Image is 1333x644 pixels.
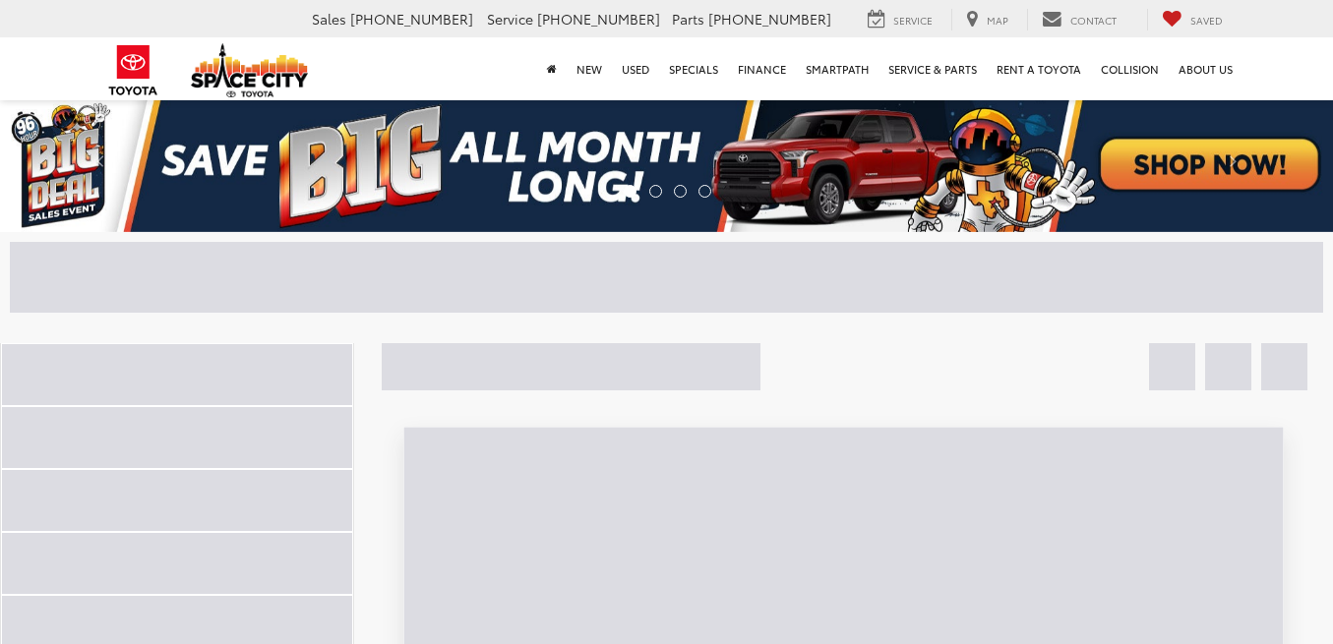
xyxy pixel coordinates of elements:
[1190,13,1223,28] span: Saved
[893,13,933,28] span: Service
[1169,37,1242,100] a: About Us
[96,38,170,102] img: Toyota
[796,37,879,100] a: SmartPath
[987,37,1091,100] a: Rent a Toyota
[191,43,309,97] img: Space City Toyota
[487,9,533,29] span: Service
[612,37,659,100] a: Used
[708,9,831,29] span: [PHONE_NUMBER]
[879,37,987,100] a: Service & Parts
[672,9,704,29] span: Parts
[567,37,612,100] a: New
[1027,9,1131,30] a: Contact
[1091,37,1169,100] a: Collision
[537,37,567,100] a: Home
[728,37,796,100] a: Finance
[853,9,947,30] a: Service
[537,9,660,29] span: [PHONE_NUMBER]
[1147,9,1238,30] a: My Saved Vehicles
[312,9,346,29] span: Sales
[951,9,1023,30] a: Map
[350,9,473,29] span: [PHONE_NUMBER]
[659,37,728,100] a: Specials
[987,13,1008,28] span: Map
[1070,13,1117,28] span: Contact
